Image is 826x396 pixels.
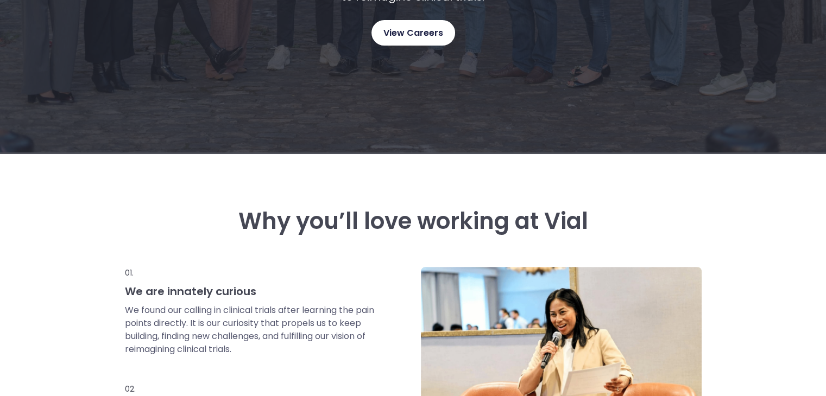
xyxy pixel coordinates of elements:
h3: We are innately curious [125,284,376,298]
span: View Careers [383,26,443,40]
p: 01. [125,267,376,279]
p: 02. [125,383,376,395]
h3: Why you’ll love working at Vial [125,208,702,234]
p: We found our calling in clinical trials after learning the pain points directly. It is our curios... [125,304,376,356]
a: View Careers [371,20,455,46]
